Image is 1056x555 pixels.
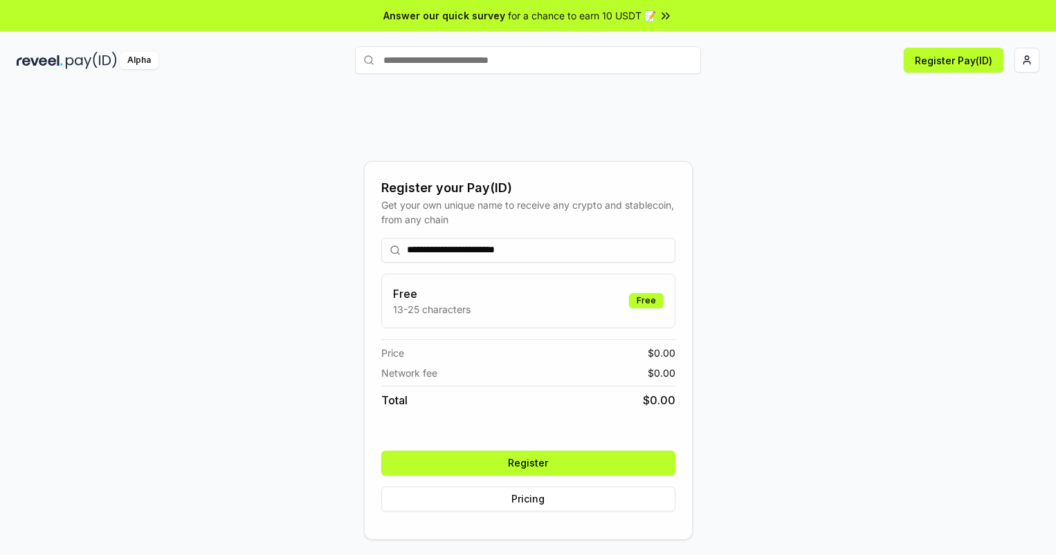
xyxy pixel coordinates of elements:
[66,52,117,69] img: pay_id
[508,8,656,23] span: for a chance to earn 10 USDT 📝
[120,52,158,69] div: Alpha
[381,451,675,476] button: Register
[383,8,505,23] span: Answer our quick survey
[393,285,471,302] h3: Free
[648,366,675,380] span: $ 0.00
[381,487,675,511] button: Pricing
[381,198,675,227] div: Get your own unique name to receive any crypto and stablecoin, from any chain
[17,52,63,69] img: reveel_dark
[648,346,675,360] span: $ 0.00
[393,302,471,317] p: 13-25 characters
[381,178,675,198] div: Register your Pay(ID)
[629,293,664,308] div: Free
[643,392,675,408] span: $ 0.00
[381,366,437,380] span: Network fee
[904,48,1003,73] button: Register Pay(ID)
[381,392,408,408] span: Total
[381,346,404,360] span: Price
